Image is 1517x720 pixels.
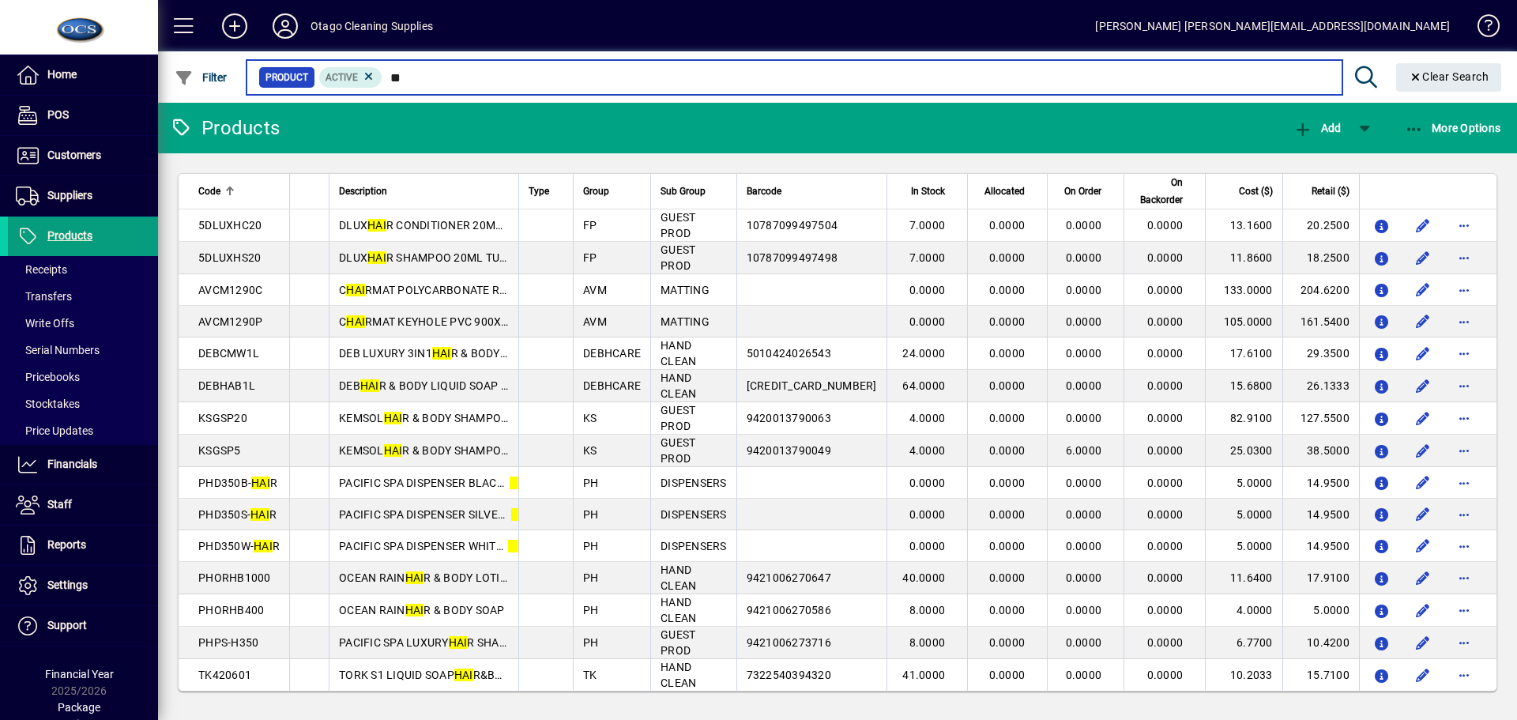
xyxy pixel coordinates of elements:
td: 26.1333 [1282,370,1359,402]
span: HAND CLEAN [661,661,696,689]
td: 6.7700 [1205,627,1282,659]
button: Add [209,12,260,40]
a: Customers [8,136,158,175]
span: Package [58,701,100,714]
span: Price Updates [16,424,93,437]
span: 0.0000 [989,219,1026,232]
td: 10.2033 [1205,659,1282,691]
span: PH [583,540,599,552]
span: KEMSOL R & BODY SHAMPOO (KG01) [339,412,548,424]
span: DEBCMW1L [198,347,259,360]
span: 9421006273716 [747,636,831,649]
td: 5.0000 [1282,594,1359,627]
span: 0.0000 [989,669,1026,681]
span: 40.0000 [902,571,945,584]
button: Add [1289,114,1345,142]
span: 64.0000 [902,379,945,392]
a: Pricebooks [8,364,158,390]
span: 5010424026543 [747,347,831,360]
td: 17.6100 [1205,337,1282,370]
span: 0.0000 [1066,604,1102,616]
span: Pricebooks [16,371,80,383]
a: POS [8,96,158,135]
td: 14.9500 [1282,499,1359,530]
td: 29.3500 [1282,337,1359,370]
span: [CREDIT_CARD_NUMBER] [747,379,877,392]
span: Retail ($) [1312,183,1349,200]
button: More options [1451,309,1477,334]
span: TK [583,669,597,681]
span: TORK S1 LIQUID SOAP R&BODY REFILL [339,669,556,681]
span: 0.0000 [1147,571,1184,584]
em: HAI [360,379,379,392]
span: 0.0000 [1066,540,1102,552]
button: More options [1451,565,1477,590]
span: AVCM1290P [198,315,262,328]
span: KSGSP5 [198,444,241,457]
span: Financial Year [45,668,114,680]
td: 14.9500 [1282,467,1359,499]
td: 161.5400 [1282,306,1359,337]
span: Type [529,183,549,200]
button: Filter [171,63,232,92]
span: Receipts [16,263,67,276]
button: Edit [1410,213,1436,238]
span: 0.0000 [989,315,1026,328]
div: Type [529,183,563,200]
a: Transfers [8,283,158,310]
span: 0.0000 [1147,477,1184,489]
a: Settings [8,566,158,605]
span: HAND CLEAN [661,339,696,368]
span: Customers [47,149,101,161]
span: Serial Numbers [16,344,100,356]
span: Add [1293,122,1341,134]
span: Reports [47,538,86,551]
td: 133.0000 [1205,274,1282,306]
span: 5DLUXHC20 [198,219,262,232]
button: Edit [1410,373,1436,398]
span: DISPENSERS [661,508,727,521]
td: 15.6800 [1205,370,1282,402]
span: 0.0000 [1066,251,1102,264]
span: MATTING [661,315,710,328]
span: Group [583,183,609,200]
span: 9420013790063 [747,412,831,424]
span: PACIFIC SPA DISPENSER WHITE - R [339,540,534,552]
em: HAI [346,284,365,296]
span: Barcode [747,183,781,200]
em: HAI [346,315,365,328]
span: GUEST PROD [661,436,695,465]
div: In Stock [897,183,960,200]
span: 5DLUXHS20 [198,251,261,264]
span: 0.0000 [989,508,1026,521]
span: 7.0000 [909,219,946,232]
div: Products [170,115,280,141]
em: HAI [254,540,273,552]
span: 0.0000 [909,315,946,328]
span: 0.0000 [1147,251,1184,264]
button: More options [1451,373,1477,398]
span: 0.0000 [989,444,1026,457]
span: PHPS-H350 [198,636,258,649]
span: DEB R & BODY LIQUID SOAP REFILL [339,379,537,392]
span: PACIFIC SPA DISPENSER BLACK - R [339,477,536,489]
td: 20.2500 [1282,209,1359,242]
button: More options [1451,341,1477,366]
span: GUEST PROD [661,404,695,432]
em: HAI [250,508,269,521]
span: 0.0000 [989,604,1026,616]
span: OCEAN RAIN R & BODY SOAP [339,604,505,616]
span: HAND CLEAN [661,596,696,624]
span: AVM [583,315,607,328]
span: 0.0000 [989,412,1026,424]
a: Suppliers [8,176,158,216]
button: More options [1451,470,1477,496]
em: HAI [405,571,424,584]
span: 0.0000 [1066,669,1102,681]
span: Code [198,183,220,200]
span: 9420013790049 [747,444,831,457]
button: Edit [1410,245,1436,270]
span: 10787099497504 [747,219,838,232]
button: More options [1451,277,1477,303]
td: 11.6400 [1205,562,1282,594]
